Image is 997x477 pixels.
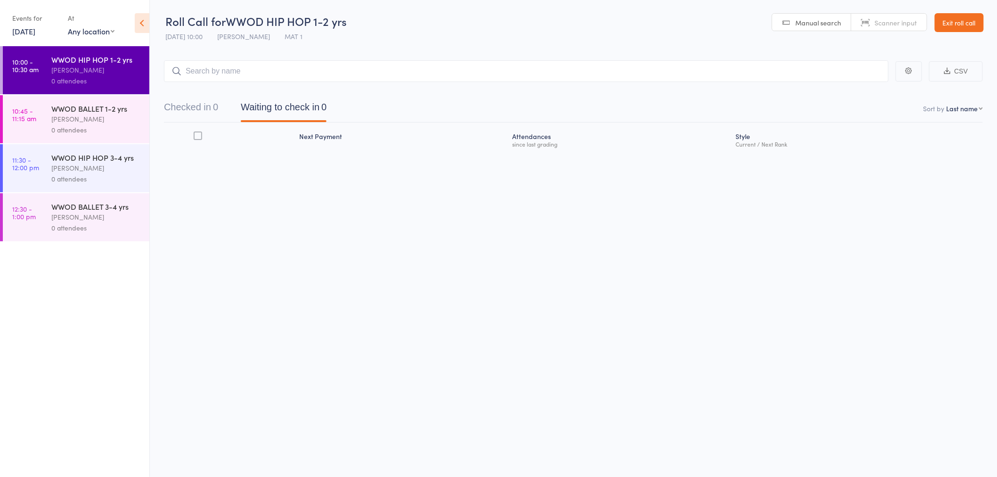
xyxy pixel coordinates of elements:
[796,18,842,27] span: Manual search
[935,13,984,32] a: Exit roll call
[3,95,149,143] a: 10:45 -11:15 amWWOD BALLET 1-2 yrs[PERSON_NAME]0 attendees
[875,18,917,27] span: Scanner input
[513,141,728,147] div: since last grading
[3,144,149,192] a: 11:30 -12:00 pmWWOD HIP HOP 3-4 yrs[PERSON_NAME]0 attendees
[226,13,347,29] span: WWOD HIP HOP 1-2 yrs
[929,61,983,82] button: CSV
[51,124,141,135] div: 0 attendees
[51,65,141,75] div: [PERSON_NAME]
[51,163,141,173] div: [PERSON_NAME]
[51,212,141,222] div: [PERSON_NAME]
[12,107,36,122] time: 10:45 - 11:15 am
[165,13,226,29] span: Roll Call for
[51,222,141,233] div: 0 attendees
[509,127,732,152] div: Atten­dances
[12,205,36,220] time: 12:30 - 1:00 pm
[923,104,945,113] label: Sort by
[735,141,979,147] div: Current / Next Rank
[51,152,141,163] div: WWOD HIP HOP 3-4 yrs
[285,32,302,41] span: MAT 1
[51,103,141,114] div: WWOD BALLET 1-2 yrs
[68,26,114,36] div: Any location
[241,97,327,122] button: Waiting to check in0
[51,54,141,65] div: WWOD HIP HOP 1-2 yrs
[947,104,978,113] div: Last name
[164,60,889,82] input: Search by name
[3,46,149,94] a: 10:00 -10:30 amWWOD HIP HOP 1-2 yrs[PERSON_NAME]0 attendees
[51,114,141,124] div: [PERSON_NAME]
[12,156,39,171] time: 11:30 - 12:00 pm
[12,58,39,73] time: 10:00 - 10:30 am
[295,127,508,152] div: Next Payment
[321,102,327,112] div: 0
[165,32,203,41] span: [DATE] 10:00
[164,97,218,122] button: Checked in0
[732,127,983,152] div: Style
[3,193,149,241] a: 12:30 -1:00 pmWWOD BALLET 3-4 yrs[PERSON_NAME]0 attendees
[12,10,58,26] div: Events for
[217,32,270,41] span: [PERSON_NAME]
[51,201,141,212] div: WWOD BALLET 3-4 yrs
[12,26,35,36] a: [DATE]
[51,75,141,86] div: 0 attendees
[213,102,218,112] div: 0
[51,173,141,184] div: 0 attendees
[68,10,114,26] div: At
